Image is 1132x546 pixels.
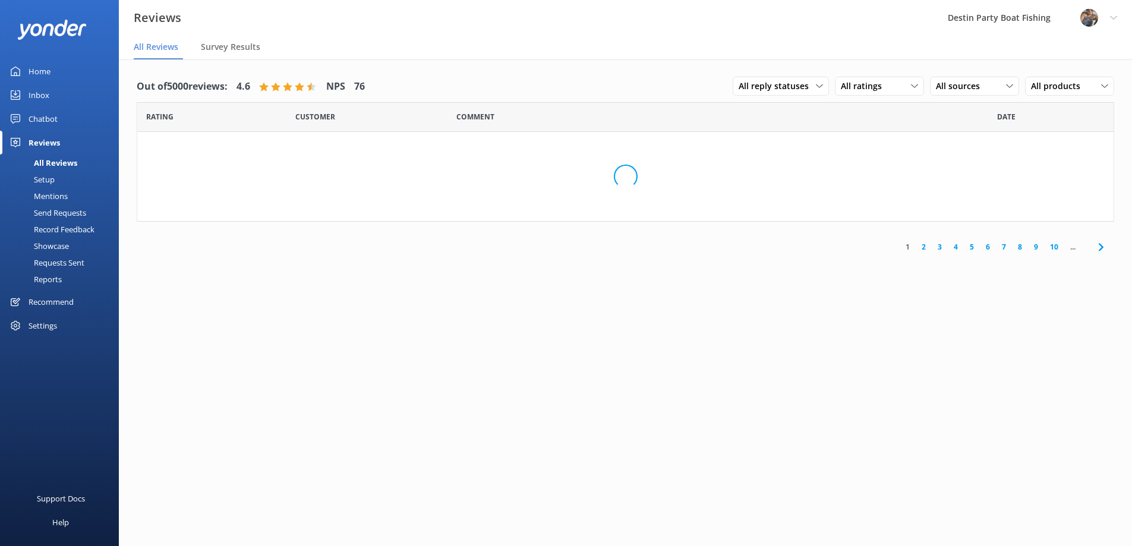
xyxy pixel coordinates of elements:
[7,271,62,288] div: Reports
[1044,241,1064,253] a: 10
[29,131,60,154] div: Reviews
[7,188,119,204] a: Mentions
[997,111,1016,122] span: Date
[29,290,74,314] div: Recommend
[7,154,119,171] a: All Reviews
[18,20,86,39] img: yonder-white-logo.png
[354,79,365,94] h4: 76
[900,241,916,253] a: 1
[7,221,119,238] a: Record Feedback
[137,79,228,94] h4: Out of 5000 reviews:
[1064,241,1081,253] span: ...
[326,79,345,94] h4: NPS
[29,107,58,131] div: Chatbot
[295,111,335,122] span: Date
[146,111,174,122] span: Date
[7,254,119,271] a: Requests Sent
[964,241,980,253] a: 5
[237,79,250,94] h4: 4.6
[37,487,85,510] div: Support Docs
[7,254,84,271] div: Requests Sent
[7,171,119,188] a: Setup
[7,271,119,288] a: Reports
[7,204,86,221] div: Send Requests
[7,171,55,188] div: Setup
[1028,241,1044,253] a: 9
[948,241,964,253] a: 4
[7,238,69,254] div: Showcase
[7,238,119,254] a: Showcase
[916,241,932,253] a: 2
[52,510,69,534] div: Help
[456,111,494,122] span: Question
[932,241,948,253] a: 3
[1012,241,1028,253] a: 8
[134,41,178,53] span: All Reviews
[936,80,987,93] span: All sources
[7,221,94,238] div: Record Feedback
[7,188,68,204] div: Mentions
[1080,9,1098,27] img: 250-1666038197.jpg
[7,154,77,171] div: All Reviews
[29,59,51,83] div: Home
[201,41,260,53] span: Survey Results
[7,204,119,221] a: Send Requests
[29,83,49,107] div: Inbox
[980,241,996,253] a: 6
[841,80,889,93] span: All ratings
[29,314,57,337] div: Settings
[996,241,1012,253] a: 7
[739,80,816,93] span: All reply statuses
[134,8,181,27] h3: Reviews
[1031,80,1087,93] span: All products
